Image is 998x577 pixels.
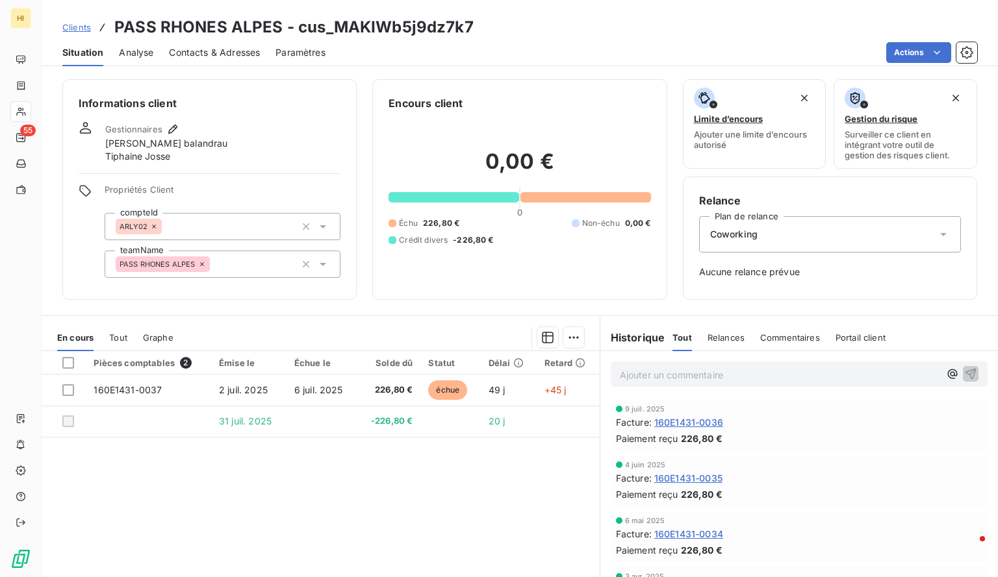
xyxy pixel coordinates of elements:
[79,95,340,111] h6: Informations client
[681,543,723,557] span: 226,80 €
[654,415,723,429] span: 160E1431-0036
[219,415,272,426] span: 31 juil. 2025
[453,234,493,246] span: -226,80 €
[517,207,522,217] span: 0
[428,380,467,400] span: échue
[423,217,459,229] span: 226,80 €
[672,332,692,343] span: Tout
[886,42,951,63] button: Actions
[616,543,678,557] span: Paiement reçu
[845,114,917,124] span: Gestion du risque
[600,330,665,345] h6: Historique
[681,487,723,501] span: 226,80 €
[399,234,448,246] span: Crédit divers
[62,46,103,59] span: Situation
[162,221,172,232] input: Ajouter une valeur
[694,129,815,150] span: Ajouter une limite d’encours autorisé
[143,332,173,343] span: Graphe
[708,332,745,343] span: Relances
[105,184,340,203] span: Propriétés Client
[105,137,227,150] span: [PERSON_NAME] balandrau
[120,223,147,230] span: ARLY02
[654,471,723,485] span: 160E1431-0035
[219,384,268,395] span: 2 juil. 2025
[683,79,826,169] button: Limite d’encoursAjouter une limite d’encours autorisé
[294,358,350,368] div: Échue le
[120,260,196,268] span: PASS RHONES ALPES
[94,357,203,369] div: Pièces comptables
[489,415,505,426] span: 20 j
[699,193,961,208] h6: Relance
[399,217,418,229] span: Échu
[616,415,652,429] span: Facture :
[699,265,961,278] span: Aucune relance prévue
[210,258,220,270] input: Ajouter une valeur
[544,384,567,395] span: +45 j
[109,332,127,343] span: Tout
[694,114,763,124] span: Limite d’encours
[654,527,723,541] span: 160E1431-0034
[616,487,678,501] span: Paiement reçu
[10,548,31,569] img: Logo LeanPay
[169,46,260,59] span: Contacts & Adresses
[428,358,472,368] div: Statut
[544,358,592,368] div: Retard
[20,125,36,136] span: 55
[760,332,820,343] span: Commentaires
[625,405,665,413] span: 9 juil. 2025
[365,384,413,397] span: 226,80 €
[389,149,650,188] h2: 0,00 €
[625,461,666,469] span: 4 juin 2025
[710,228,758,241] span: Coworking
[119,46,153,59] span: Analyse
[62,21,91,34] a: Clients
[105,124,162,134] span: Gestionnaires
[489,384,505,395] span: 49 j
[489,358,529,368] div: Délai
[94,384,162,395] span: 160E1431-0037
[616,471,652,485] span: Facture :
[294,384,343,395] span: 6 juil. 2025
[219,358,279,368] div: Émise le
[834,79,977,169] button: Gestion du risqueSurveiller ce client en intégrant votre outil de gestion des risques client.
[180,357,192,369] span: 2
[616,527,652,541] span: Facture :
[10,127,31,148] a: 55
[10,8,31,29] div: HI
[845,129,966,160] span: Surveiller ce client en intégrant votre outil de gestion des risques client.
[57,332,94,343] span: En cours
[616,432,678,445] span: Paiement reçu
[625,517,665,524] span: 6 mai 2025
[62,22,91,32] span: Clients
[836,332,886,343] span: Portail client
[681,432,723,445] span: 226,80 €
[389,95,463,111] h6: Encours client
[582,217,620,229] span: Non-échu
[365,358,413,368] div: Solde dû
[105,150,170,163] span: Tiphaine Josse
[275,46,326,59] span: Paramètres
[365,415,413,428] span: -226,80 €
[625,217,651,229] span: 0,00 €
[114,16,474,39] h3: PASS RHONES ALPES - cus_MAKIWb5j9dz7k7
[954,533,985,564] iframe: Intercom live chat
